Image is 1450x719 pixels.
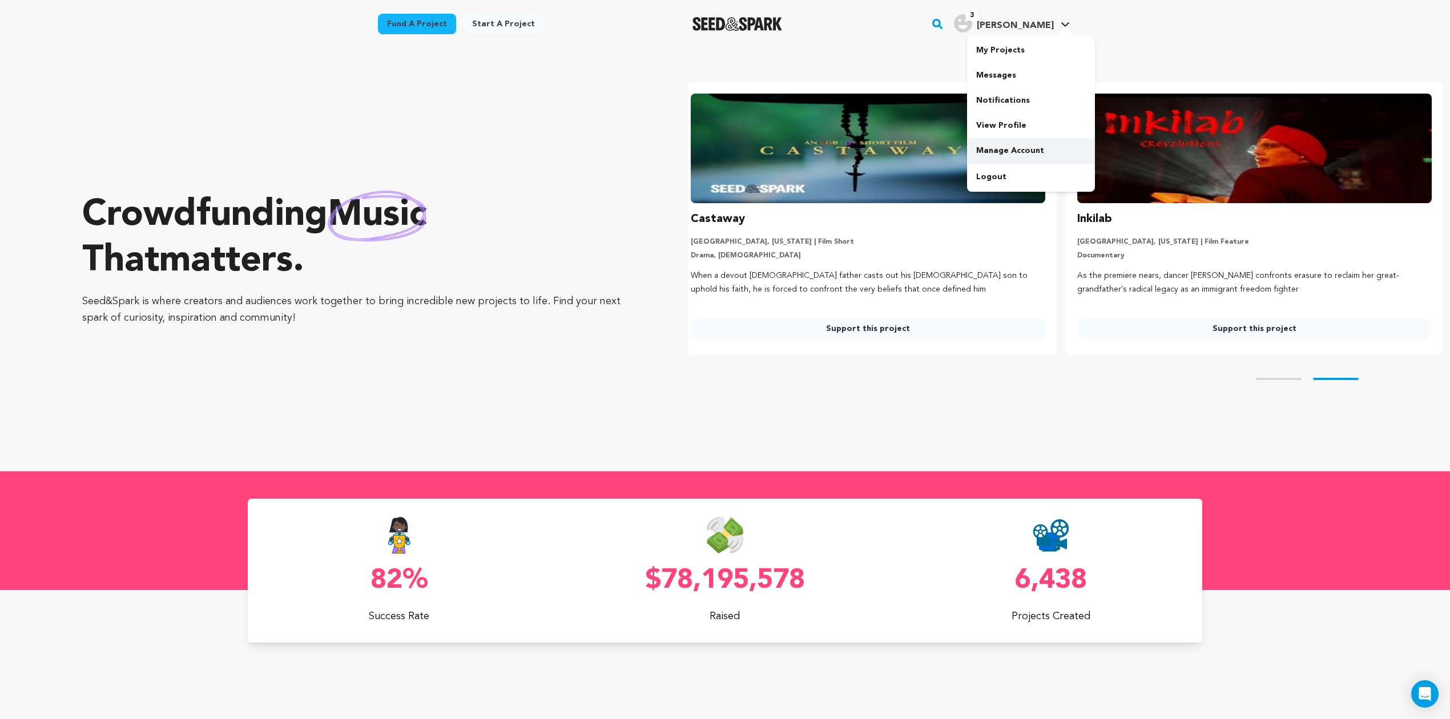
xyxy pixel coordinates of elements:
[82,193,642,284] p: Crowdfunding that .
[1077,251,1432,260] p: Documentary
[248,567,551,595] p: 82%
[1077,269,1432,297] p: As the premiere nears, dancer [PERSON_NAME] confronts erasure to reclaim her great-grandfather's ...
[691,210,745,228] h3: Castaway
[248,608,551,624] p: Success Rate
[691,269,1045,297] p: When a devout [DEMOGRAPHIC_DATA] father casts out his [DEMOGRAPHIC_DATA] son to uphold his faith,...
[1077,210,1112,228] h3: Inkilab
[1033,517,1069,554] img: Seed&Spark Projects Created Icon
[967,138,1095,163] a: Manage Account
[707,517,743,554] img: Seed&Spark Money Raised Icon
[574,608,877,624] p: Raised
[159,243,293,280] span: matters
[952,12,1072,36] span: Kathryn P.'s Profile
[1077,318,1432,339] a: Support this project
[691,251,1045,260] p: Drama, [DEMOGRAPHIC_DATA]
[967,38,1095,63] a: My Projects
[381,517,417,554] img: Seed&Spark Success Rate Icon
[692,17,782,31] img: Seed&Spark Logo Dark Mode
[691,237,1045,247] p: [GEOGRAPHIC_DATA], [US_STATE] | Film Short
[463,14,544,34] a: Start a project
[965,10,978,21] span: 3
[691,94,1045,203] img: Castaway image
[691,318,1045,339] a: Support this project
[692,17,782,31] a: Seed&Spark Homepage
[82,293,642,326] p: Seed&Spark is where creators and audiences work together to bring incredible new projects to life...
[328,191,426,241] img: hand sketched image
[967,164,1095,189] a: Logout
[977,21,1054,30] span: [PERSON_NAME]
[378,14,456,34] a: Fund a project
[954,14,1054,33] div: Kathryn P.'s Profile
[967,63,1095,88] a: Messages
[1411,680,1439,708] div: Open Intercom Messenger
[952,12,1072,33] a: Kathryn P.'s Profile
[1077,237,1432,247] p: [GEOGRAPHIC_DATA], [US_STATE] | Film Feature
[899,608,1202,624] p: Projects Created
[574,567,877,595] p: $78,195,578
[967,113,1095,138] a: View Profile
[899,567,1202,595] p: 6,438
[967,88,1095,113] a: Notifications
[954,14,972,33] img: user.png
[1077,94,1432,203] img: Inkilab image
